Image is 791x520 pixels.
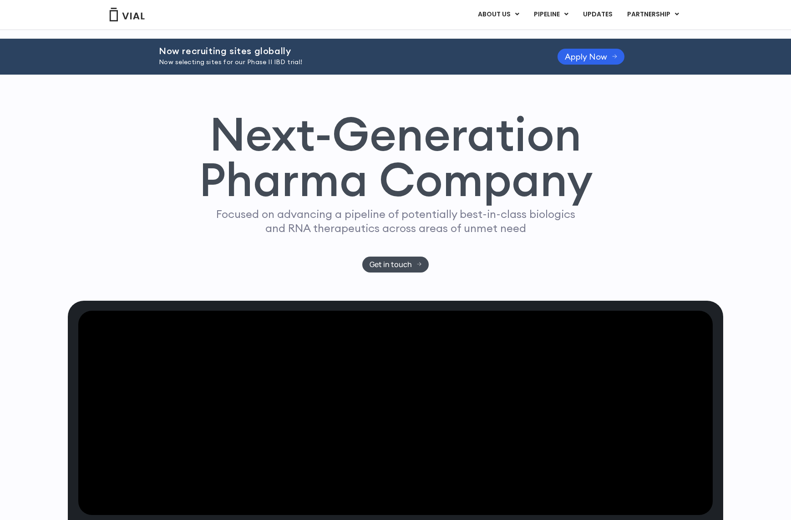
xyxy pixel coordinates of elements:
[558,49,624,65] a: Apply Now
[362,257,429,273] a: Get in touch
[109,8,145,21] img: Vial Logo
[159,57,535,67] p: Now selecting sites for our Phase II IBD trial!
[620,7,686,22] a: PARTNERSHIPMenu Toggle
[370,261,412,268] span: Get in touch
[565,53,607,60] span: Apply Now
[159,46,535,56] h2: Now recruiting sites globally
[527,7,575,22] a: PIPELINEMenu Toggle
[471,7,526,22] a: ABOUT USMenu Toggle
[576,7,619,22] a: UPDATES
[198,111,593,203] h1: Next-Generation Pharma Company
[212,207,579,235] p: Focused on advancing a pipeline of potentially best-in-class biologics and RNA therapeutics acros...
